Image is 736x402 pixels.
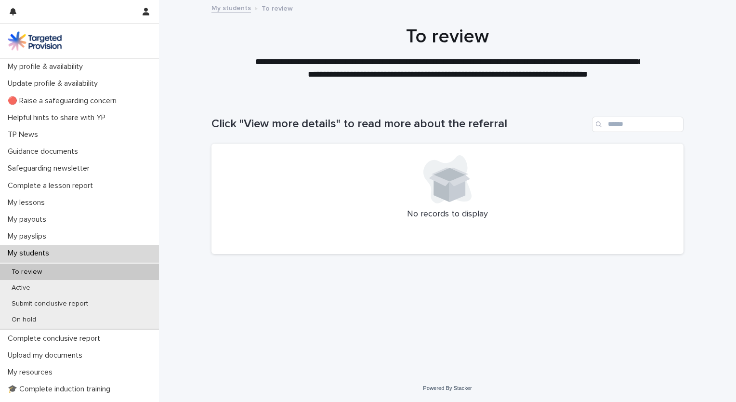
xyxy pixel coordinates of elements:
[211,117,588,131] h1: Click "View more details" to read more about the referral
[4,198,53,207] p: My lessons
[4,96,124,106] p: 🔴 Raise a safeguarding concern
[4,147,86,156] p: Guidance documents
[4,300,96,308] p: Submit conclusive report
[4,351,90,360] p: Upload my documents
[211,25,683,48] h1: To review
[4,164,97,173] p: Safeguarding newsletter
[8,31,62,51] img: M5nRWzHhSzIhMunXDL62
[4,232,54,241] p: My payslips
[4,62,91,71] p: My profile & availability
[4,368,60,377] p: My resources
[4,113,113,122] p: Helpful hints to share with YP
[4,316,44,324] p: On hold
[592,117,683,132] input: Search
[4,268,50,276] p: To review
[4,130,46,139] p: TP News
[423,385,472,391] a: Powered By Stacker
[4,181,101,190] p: Complete a lesson report
[4,79,105,88] p: Update profile & availability
[4,385,118,394] p: 🎓 Complete induction training
[4,284,38,292] p: Active
[262,2,293,13] p: To review
[211,2,251,13] a: My students
[4,249,57,258] p: My students
[4,334,108,343] p: Complete conclusive report
[223,209,672,220] p: No records to display
[4,215,54,224] p: My payouts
